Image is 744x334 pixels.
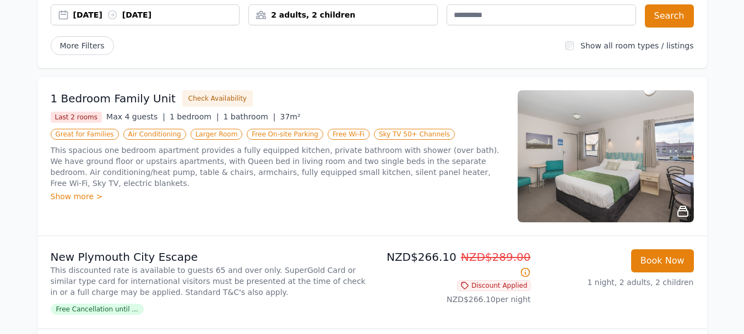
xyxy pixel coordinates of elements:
button: Book Now [631,249,694,272]
p: 1 night, 2 adults, 2 children [540,277,694,288]
span: Free Cancellation until ... [51,304,144,315]
h3: 1 Bedroom Family Unit [51,91,176,106]
p: NZD$266.10 per night [377,294,531,305]
span: Free On-site Parking [247,129,323,140]
span: More Filters [51,36,114,55]
span: Max 4 guests | [106,112,165,121]
p: New Plymouth City Escape [51,249,368,265]
span: Great for Families [51,129,119,140]
span: Free Wi-Fi [328,129,370,140]
button: Check Availability [182,90,253,107]
button: Search [645,4,694,28]
span: Last 2 rooms [51,112,102,123]
label: Show all room types / listings [580,41,693,50]
span: Larger Room [191,129,243,140]
p: NZD$266.10 [377,249,531,280]
span: NZD$289.00 [461,250,531,264]
span: Air Conditioning [123,129,186,140]
p: This spacious one bedroom apartment provides a fully equipped kitchen, private bathroom with show... [51,145,504,189]
div: 2 adults, 2 children [249,9,437,20]
div: [DATE] [DATE] [73,9,240,20]
span: Sky TV 50+ Channels [374,129,455,140]
span: 1 bedroom | [170,112,219,121]
p: This discounted rate is available to guests 65 and over only. SuperGold Card or similar type card... [51,265,368,298]
span: 37m² [280,112,301,121]
div: Show more > [51,191,504,202]
span: 1 bathroom | [223,112,275,121]
span: Discount Applied [457,280,531,291]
